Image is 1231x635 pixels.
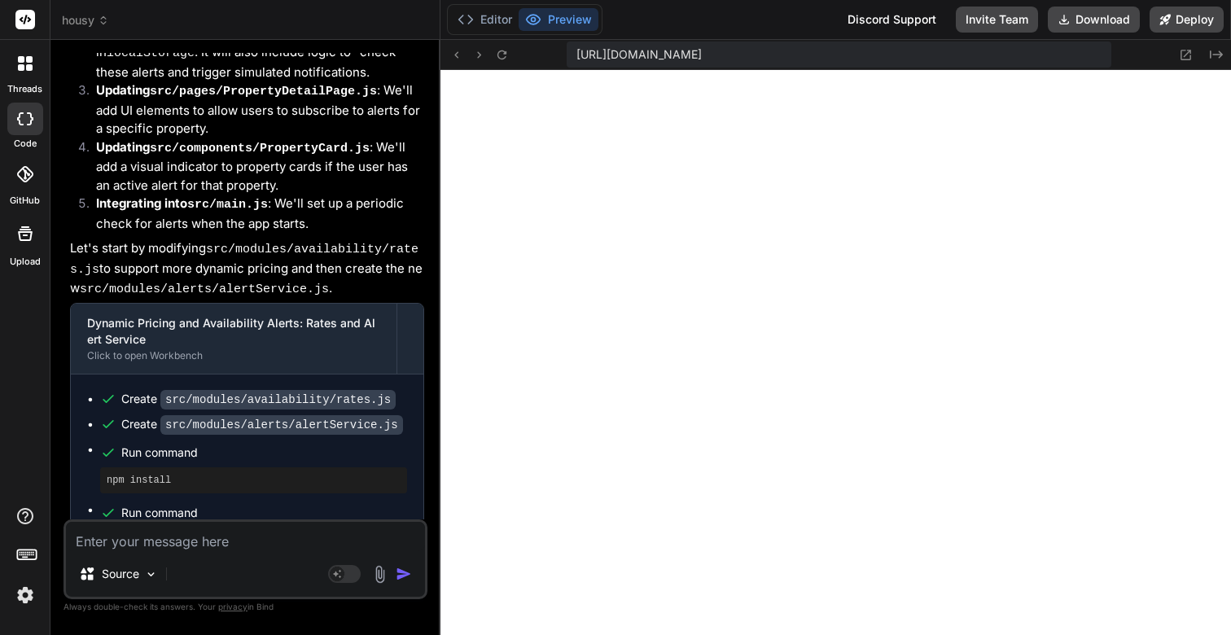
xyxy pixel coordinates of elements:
button: Dynamic Pricing and Availability Alerts: Rates and Alert ServiceClick to open Workbench [71,304,396,374]
button: Editor [451,8,519,31]
li: : We'll add UI elements to allow users to subscribe to alerts for a specific property. [83,81,424,138]
label: GitHub [10,194,40,208]
img: icon [396,566,412,582]
div: Click to open Workbench [87,349,380,362]
strong: Updating [96,82,377,98]
div: Create [121,391,396,408]
button: Invite Team [956,7,1038,33]
img: settings [11,581,39,609]
pre: npm install [107,474,401,487]
p: Always double-check its answers. Your in Bind [64,599,427,615]
code: localStorage [107,46,195,60]
code: src/modules/availability/rates.js [160,390,396,409]
code: src/pages/PropertyDetailPage.js [150,85,377,99]
strong: Updating [96,139,370,155]
li: : We'll set up a periodic check for alerts when the app starts. [83,195,424,233]
div: Discord Support [838,7,946,33]
button: Deploy [1150,7,1224,33]
li: : We'll add a visual indicator to property cards if the user has an active alert for that property. [83,138,424,195]
label: threads [7,82,42,96]
div: Create [121,416,403,433]
img: attachment [370,565,389,584]
span: Run command [121,505,407,521]
code: src/modules/availability/rates.js [70,243,418,277]
span: [URL][DOMAIN_NAME] [576,46,702,63]
span: privacy [218,602,248,611]
p: Source [102,566,139,582]
div: Dynamic Pricing and Availability Alerts: Rates and Alert Service [87,315,380,348]
label: code [14,137,37,151]
code: src/modules/alerts/alertService.js [160,415,403,435]
code: src/main.js [187,198,268,212]
label: Upload [10,255,41,269]
span: Run command [121,444,407,461]
button: Preview [519,8,598,31]
img: Pick Models [144,567,158,581]
button: Download [1048,7,1140,33]
p: Let's start by modifying to support more dynamic pricing and then create the new . [70,239,424,300]
span: housy [62,12,109,28]
strong: Integrating into [96,195,268,211]
code: src/components/PropertyCard.js [150,142,370,155]
code: src/modules/alerts/alertService.js [80,282,329,296]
